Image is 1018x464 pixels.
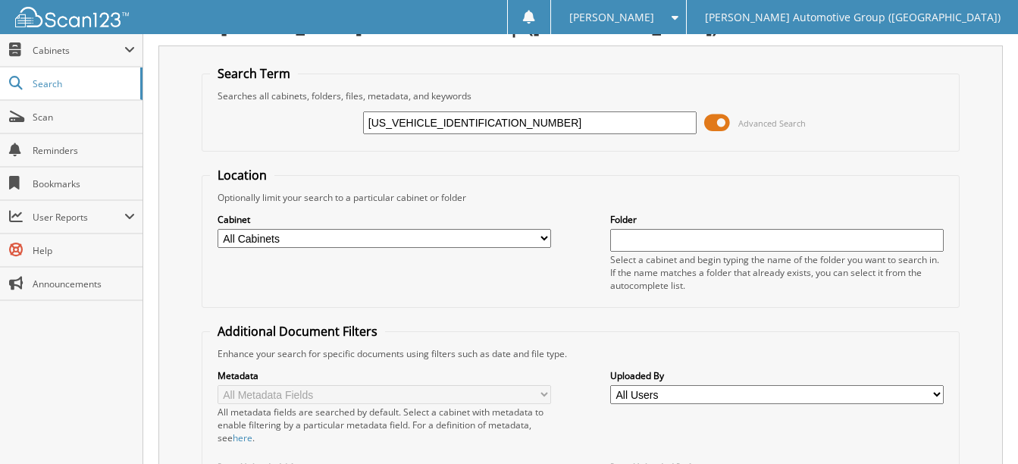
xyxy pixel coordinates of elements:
[218,369,551,382] label: Metadata
[210,65,298,82] legend: Search Term
[33,211,124,224] span: User Reports
[33,44,124,57] span: Cabinets
[210,167,274,183] legend: Location
[210,323,385,340] legend: Additional Document Filters
[210,89,952,102] div: Searches all cabinets, folders, files, metadata, and keywords
[705,13,1001,22] span: [PERSON_NAME] Automotive Group ([GEOGRAPHIC_DATA])
[233,431,252,444] a: here
[610,253,944,292] div: Select a cabinet and begin typing the name of the folder you want to search in. If the name match...
[33,277,135,290] span: Announcements
[610,369,944,382] label: Uploaded By
[15,7,129,27] img: scan123-logo-white.svg
[33,144,135,157] span: Reminders
[218,213,551,226] label: Cabinet
[33,77,133,90] span: Search
[210,191,952,204] div: Optionally limit your search to a particular cabinet or folder
[218,406,551,444] div: All metadata fields are searched by default. Select a cabinet with metadata to enable filtering b...
[610,213,944,226] label: Folder
[33,177,135,190] span: Bookmarks
[569,13,654,22] span: [PERSON_NAME]
[33,111,135,124] span: Scan
[33,244,135,257] span: Help
[210,347,952,360] div: Enhance your search for specific documents using filters such as date and file type.
[738,118,806,129] span: Advanced Search
[942,391,1018,464] iframe: Chat Widget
